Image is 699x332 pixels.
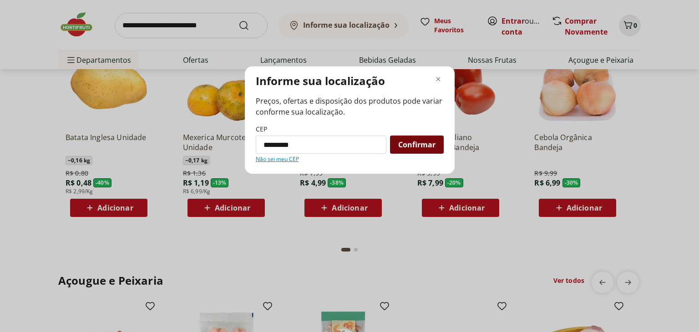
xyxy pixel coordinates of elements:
button: Confirmar [390,136,444,154]
a: Não sei meu CEP [256,156,299,163]
span: Preços, ofertas e disposição dos produtos pode variar conforme sua localização. [256,96,444,117]
label: CEP [256,125,267,134]
div: Modal de regionalização [245,66,455,174]
p: Informe sua localização [256,74,385,88]
span: Confirmar [398,141,436,148]
button: Fechar modal de regionalização [433,74,444,85]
